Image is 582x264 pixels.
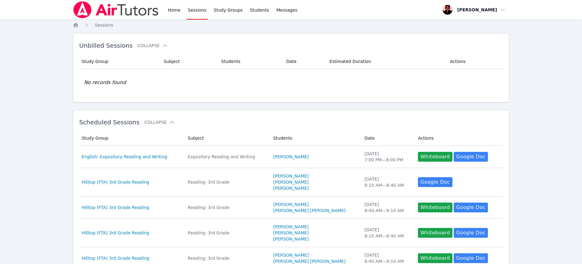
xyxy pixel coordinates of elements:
a: [PERSON_NAME] [273,154,309,160]
div: [DATE] 7:00 PM — 8:00 PM [364,151,411,163]
div: Expository Reading and Writing [188,154,266,160]
a: [PERSON_NAME] [273,185,309,191]
button: Whiteboard [418,228,452,238]
div: [DATE] 8:10 AM — 8:40 AM [364,176,411,188]
a: Hilltop (FTA) 3rd Grade Reading [82,204,149,211]
th: Actions [446,54,503,69]
a: Google Doc [454,203,488,212]
th: Students [269,131,361,146]
button: Whiteboard [418,152,452,162]
button: Collapse [145,119,175,125]
div: Reading: 3rd Grade [188,204,266,211]
th: Actions [414,131,503,146]
th: Estimated Duration [326,54,446,69]
a: [PERSON_NAME] [PERSON_NAME] [273,207,346,214]
a: [PERSON_NAME] [273,230,309,236]
tr: Hilltop (FTA) 3rd Grade ReadingReading: 3rd Grade[PERSON_NAME][PERSON_NAME] [PERSON_NAME][DATE]8:... [79,196,503,219]
a: Google Doc [454,228,488,238]
tr: English: Expository Reading and WritingExpository Reading and Writing[PERSON_NAME][DATE]7:00 PM—8... [79,146,503,168]
div: Reading: 3rd Grade [188,179,266,185]
a: [PERSON_NAME] [273,173,309,179]
div: Reading: 3rd Grade [188,230,266,236]
span: Unbilled Sessions [79,42,133,49]
a: [PERSON_NAME] [273,236,309,242]
a: Hilltop (FTA) 3rd Grade Reading [82,179,149,185]
button: Whiteboard [418,203,452,212]
div: [DATE] 8:40 AM — 9:10 AM [364,201,411,214]
button: Whiteboard [418,253,452,263]
th: Study Group [79,54,160,69]
td: No records found [79,69,503,96]
img: Air Tutors [73,1,159,18]
a: [PERSON_NAME] [273,201,309,207]
button: Collapse [137,42,168,49]
th: Subject [160,54,218,69]
div: Reading: 3rd Grade [188,255,266,261]
a: Google Doc [454,253,488,263]
a: [PERSON_NAME] [273,179,309,185]
th: Subject [184,131,270,146]
a: [PERSON_NAME] [273,224,309,230]
a: Sessions [95,22,113,28]
span: Messages [276,7,298,13]
a: Google Doc [418,177,452,187]
tr: Hilltop (FTA) 3rd Grade ReadingReading: 3rd Grade[PERSON_NAME][PERSON_NAME][PERSON_NAME][DATE]8:1... [79,219,503,247]
a: Google Doc [454,152,488,162]
th: Date [361,131,414,146]
a: Hilltop (FTA) 3rd Grade Reading [82,255,149,261]
th: Date [283,54,326,69]
nav: Breadcrumb [73,22,509,28]
span: Scheduled Sessions [79,119,140,126]
a: Hilltop (FTA) 3rd Grade Reading [82,230,149,236]
a: English: Expository Reading and Writing [82,154,167,160]
a: [PERSON_NAME] [273,252,309,258]
tr: Hilltop (FTA) 3rd Grade ReadingReading: 3rd Grade[PERSON_NAME][PERSON_NAME][PERSON_NAME][DATE]8:1... [79,168,503,196]
th: Study Group [79,131,184,146]
div: [DATE] 8:10 AM — 8:40 AM [364,227,411,239]
span: Sessions [95,23,113,28]
th: Students [218,54,283,69]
